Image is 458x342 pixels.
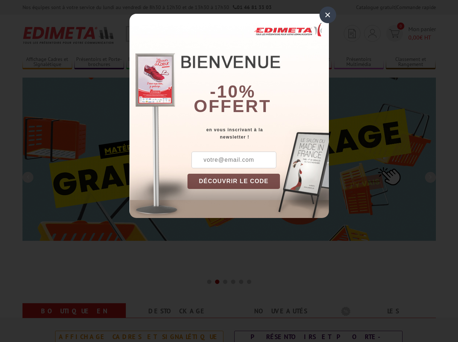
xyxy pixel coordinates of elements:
font: offert [194,96,271,116]
button: DÉCOUVRIR LE CODE [187,174,280,189]
b: -10% [210,82,256,101]
div: × [319,7,336,23]
div: en vous inscrivant à la newsletter ! [187,126,329,141]
input: votre@email.com [191,152,276,168]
